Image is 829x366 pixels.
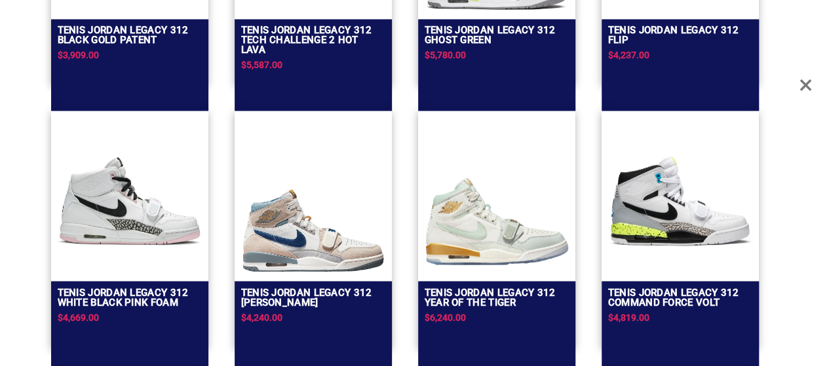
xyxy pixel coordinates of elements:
h2: Tenis Jordan Legacy 312 White Black Pink Foam [58,287,202,307]
h2: Tenis Jordan Legacy 312 Ghost Green [425,26,569,45]
h2: Tenis Jordan Legacy 312 Year Of The Tiger [425,287,569,307]
h2: Tenis Jordan Legacy 312 Command Force Volt [608,287,752,307]
a: Tenis Jordan Legacy 312 Command Force Volt Tenis Jordan Legacy 312 Command Force Volt$4,819.00 [602,109,759,345]
h2: Tenis Jordan Legacy 312 Black Gold Patent [58,26,202,45]
a: Tenis Jordan Legacy 312 Corduroy Swoosh Tenis Jordan Legacy 312 [PERSON_NAME]$4,240.00 [235,109,392,345]
span: $4,819.00 [608,312,649,322]
img: Tenis Jordan Legacy 312 Command Force Volt [608,129,752,273]
span: Close Overlay [799,65,813,105]
span: $3,909.00 [58,50,99,60]
a: Tenis Jordan Legacy 312 White Black Pink Foam Tenis Jordan Legacy 312 White Black Pink Foam$4,669.00 [51,109,208,345]
span: $6,240.00 [425,312,466,322]
span: $5,780.00 [425,50,466,60]
h2: Tenis Jordan Legacy 312 Tech Challenge 2 Hot Lava [241,26,385,55]
span: $4,237.00 [608,50,649,60]
span: $4,240.00 [241,312,282,322]
a: Tenis Jordan Legacy 312 Year Of The Tiger Tenis Jordan Legacy 312 Year Of The Tiger$6,240.00 [418,109,575,345]
img: Tenis Jordan Legacy 312 Year Of The Tiger [425,170,569,272]
span: $4,669.00 [58,312,99,322]
h2: Tenis Jordan Legacy 312 Flip [608,26,752,45]
img: Tenis Jordan Legacy 312 White Black Pink Foam [58,129,202,273]
img: Tenis Jordan Legacy 312 Corduroy Swoosh [241,187,385,273]
h2: Tenis Jordan Legacy 312 [PERSON_NAME] [241,287,385,307]
span: $5,587.00 [241,60,282,70]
